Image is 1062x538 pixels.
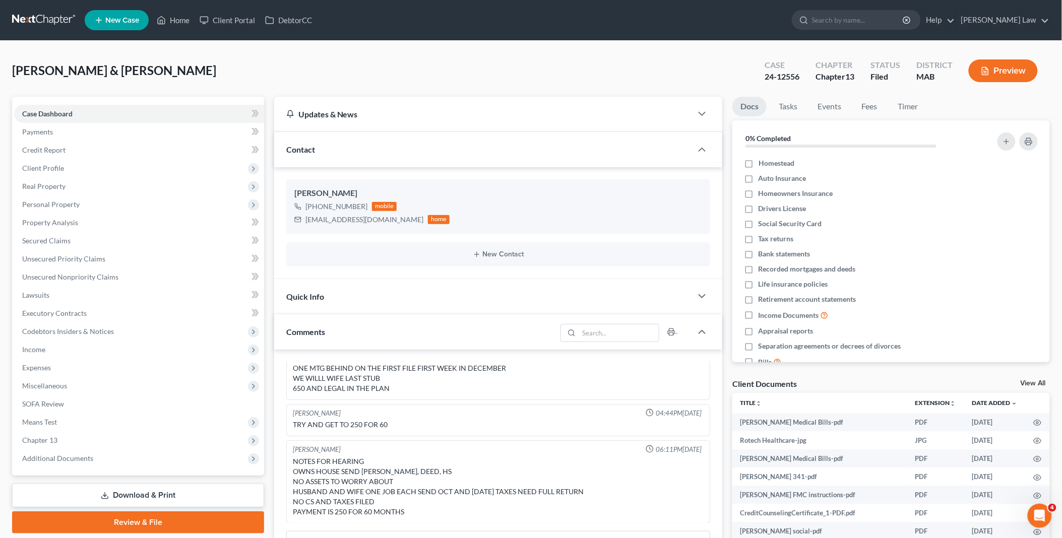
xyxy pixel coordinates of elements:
a: Payments [14,123,264,141]
div: Status [870,59,900,71]
span: 04:44PM[DATE] [656,409,702,418]
span: Credit Report [22,146,66,154]
td: PDF [907,467,964,486]
td: PDF [907,486,964,504]
a: Home [152,11,195,29]
span: Means Test [22,418,57,426]
a: Client Portal [195,11,260,29]
a: Tasks [771,97,805,116]
a: Unsecured Nonpriority Claims [14,268,264,286]
td: [PERSON_NAME] Medical Bills-pdf [732,449,907,467]
span: Lawsuits [22,291,49,299]
div: TRY AND GET TO 250 FOR 60 [293,420,704,430]
a: Help [921,11,955,29]
span: Drivers License [759,204,806,214]
div: Filed [870,71,900,83]
span: Personal Property [22,200,80,209]
span: Executory Contracts [22,309,87,317]
td: [DATE] [964,467,1026,486]
div: [PERSON_NAME] [294,187,703,199]
span: Bills [759,357,772,367]
div: home [428,215,450,224]
span: Income Documents [759,310,819,320]
i: expand_more [1012,400,1018,407]
span: 4 [1048,504,1056,512]
div: [PHONE_NUMBER] [305,201,368,212]
a: Extensionunfold_more [915,399,956,407]
td: [DATE] [964,486,1026,504]
div: NOTES FOR HEARING OWNS HOUSE SEND [PERSON_NAME], DEED, HS NO ASSETS TO WORRY ABOUT HUSBAND AND WI... [293,456,704,517]
div: [EMAIL_ADDRESS][DOMAIN_NAME] [305,215,424,225]
span: Expenses [22,363,51,372]
div: District [916,59,953,71]
span: Separation agreements or decrees of divorces [759,341,901,351]
div: Updates & News [286,109,680,119]
a: Events [809,97,849,116]
span: Unsecured Nonpriority Claims [22,273,118,281]
button: Preview [969,59,1038,82]
span: Income [22,345,45,354]
a: Fees [853,97,886,116]
div: mobile [372,202,397,211]
span: New Case [105,17,139,24]
span: Homeowners Insurance [759,188,833,198]
a: Timer [890,97,926,116]
span: Appraisal reports [759,326,814,336]
a: Unsecured Priority Claims [14,250,264,268]
span: SOFA Review [22,399,64,408]
span: Recorded mortgages and deeds [759,264,856,274]
span: Comments [286,327,325,337]
span: Unsecured Priority Claims [22,254,105,263]
div: Chapter [816,71,854,83]
div: [PERSON_NAME] [293,445,341,454]
span: Tax returns [759,234,794,244]
td: JPG [907,431,964,449]
td: PDF [907,413,964,431]
div: MAB [916,71,953,83]
td: [DATE] [964,504,1026,522]
div: Case [765,59,799,71]
td: Rotech Healthcare-jpg [732,431,907,449]
div: GOING TO FILE CHAPTER 13 ONE MTG BEHIND ON THE FIRST FILE FIRST WEEK IN DECEMBER WE WILLL WIFE LA... [293,353,704,393]
a: Download & Print [12,484,264,507]
span: Chapter 13 [22,436,57,444]
div: 24-12556 [765,71,799,83]
i: unfold_more [756,400,762,407]
strong: 0% Completed [745,134,791,143]
span: Payments [22,127,53,136]
td: [DATE] [964,449,1026,467]
a: SOFA Review [14,395,264,413]
a: Titleunfold_more [740,399,762,407]
a: Credit Report [14,141,264,159]
i: unfold_more [950,400,956,407]
span: Life insurance policies [759,279,828,289]
a: View All [1021,380,1046,387]
td: [DATE] [964,413,1026,431]
a: [PERSON_NAME] Law [956,11,1049,29]
a: Property Analysis [14,214,264,232]
td: [PERSON_NAME] 341-pdf [732,467,907,486]
td: PDF [907,449,964,467]
a: Docs [732,97,767,116]
td: [DATE] [964,431,1026,449]
a: Case Dashboard [14,105,264,123]
a: DebtorCC [260,11,317,29]
iframe: Intercom live chat [1028,504,1052,528]
span: Client Profile [22,164,64,172]
span: Bank statements [759,249,810,259]
span: Real Property [22,182,66,190]
td: [PERSON_NAME] Medical Bills-pdf [732,413,907,431]
span: Auto Insurance [759,173,806,183]
span: Contact [286,145,315,154]
a: Secured Claims [14,232,264,250]
div: Client Documents [732,378,797,389]
span: Retirement account statements [759,294,856,304]
td: CreditCounselingCertificate_1-PDF.pdf [732,504,907,522]
span: [PERSON_NAME] & [PERSON_NAME] [12,63,216,78]
a: Executory Contracts [14,304,264,322]
span: 06:11PM[DATE] [656,445,702,454]
span: Case Dashboard [22,109,73,118]
button: New Contact [294,250,703,258]
span: 13 [845,72,854,81]
span: Homestead [759,158,794,168]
